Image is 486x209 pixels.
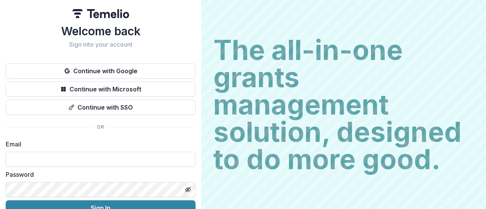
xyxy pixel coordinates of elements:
button: Continue with SSO [6,100,196,115]
label: Email [6,140,191,149]
button: Continue with Microsoft [6,82,196,97]
h1: Welcome back [6,24,196,38]
button: Continue with Google [6,63,196,79]
button: Toggle password visibility [182,184,194,196]
h2: Sign into your account [6,41,196,48]
img: Temelio [72,9,129,18]
label: Password [6,170,191,179]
